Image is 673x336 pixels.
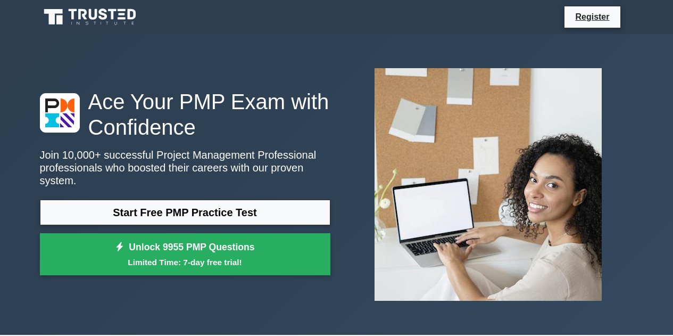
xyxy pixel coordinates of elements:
a: Register [569,10,616,23]
h1: Ace Your PMP Exam with Confidence [40,89,330,140]
a: Start Free PMP Practice Test [40,200,330,225]
small: Limited Time: 7-day free trial! [53,256,317,268]
p: Join 10,000+ successful Project Management Professional professionals who boosted their careers w... [40,149,330,187]
a: Unlock 9955 PMP QuestionsLimited Time: 7-day free trial! [40,233,330,276]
